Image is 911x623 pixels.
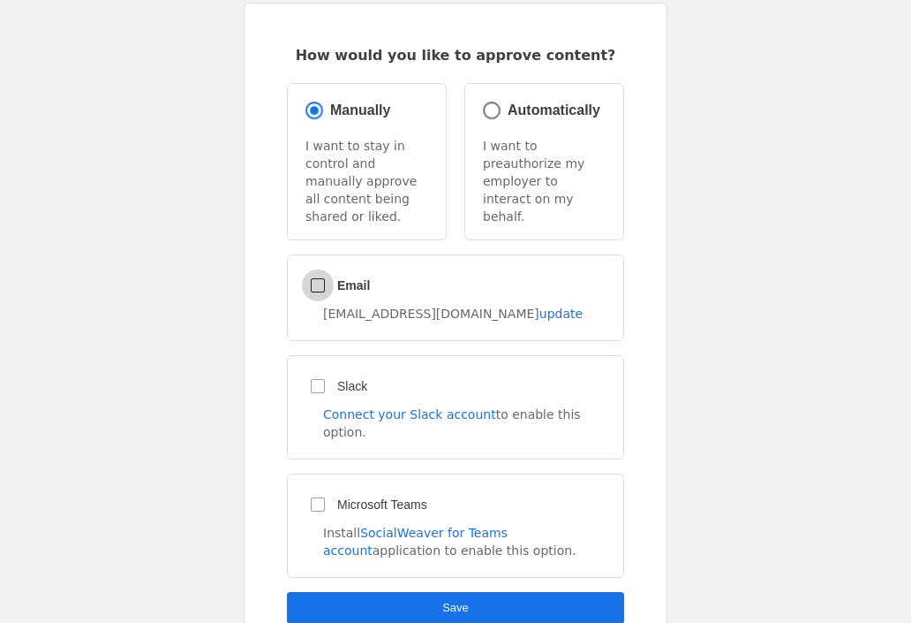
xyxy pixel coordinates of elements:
p: I want to preauthorize my employer to interact on my behalf. [479,137,609,225]
mat-radio-group: Select an option [287,83,624,240]
span: Email [337,278,370,293]
span: Automatically [508,103,600,118]
a: update [539,307,583,321]
span: Manually [330,103,390,118]
p: I want to stay in control and manually approve all content being shared or liked. [302,137,432,225]
span: Save [442,601,469,614]
div: to enable this option. [323,406,609,441]
span: How would you like to approve content? [296,46,616,65]
div: Install application to enable this option. [323,524,609,559]
div: [EMAIL_ADDRESS][DOMAIN_NAME] [323,305,609,323]
a: SocialWeaver for Teams account [323,526,508,558]
a: Connect your Slack account [323,407,496,422]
